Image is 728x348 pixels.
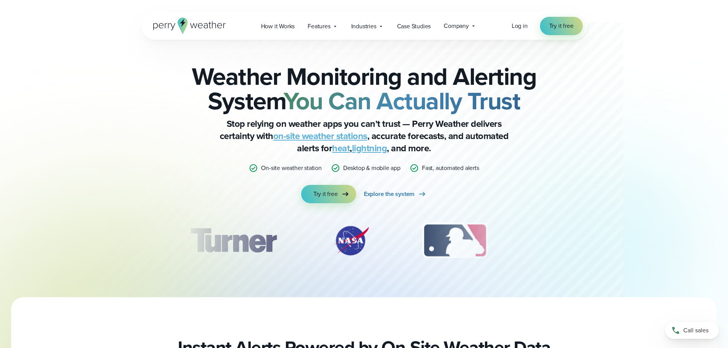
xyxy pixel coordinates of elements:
div: 4 of 12 [532,222,593,260]
div: 2 of 12 [324,222,378,260]
div: 1 of 12 [179,222,287,260]
span: Company [444,21,469,31]
span: Call sales [683,326,709,335]
a: Log in [512,21,528,31]
span: How it Works [261,22,295,31]
div: 3 of 12 [415,222,495,260]
a: How it Works [255,18,302,34]
a: Try it free [540,17,583,35]
h2: Weather Monitoring and Alerting System [179,64,549,113]
p: On-site weather station [261,163,321,173]
span: Try it free [549,21,574,31]
p: Fast, automated alerts [422,163,479,173]
a: on-site weather stations [273,129,367,143]
a: Call sales [665,322,719,339]
span: Explore the system [364,189,415,199]
span: Log in [512,21,528,30]
a: Case Studies [391,18,438,34]
p: Desktop & mobile app [343,163,400,173]
a: heat [332,141,350,155]
span: Try it free [313,189,338,199]
img: NASA.svg [324,222,378,260]
div: slideshow [179,222,549,264]
a: Try it free [301,185,356,203]
a: Explore the system [364,185,427,203]
p: Stop relying on weather apps you can’t trust — Perry Weather delivers certainty with , accurate f... [211,118,517,154]
img: PGA.svg [532,222,593,260]
span: Case Studies [397,22,431,31]
img: MLB.svg [415,222,495,260]
strong: You Can Actually Trust [284,83,520,119]
span: Industries [351,22,376,31]
a: lightning [352,141,387,155]
img: Turner-Construction_1.svg [179,222,287,260]
span: Features [308,22,330,31]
